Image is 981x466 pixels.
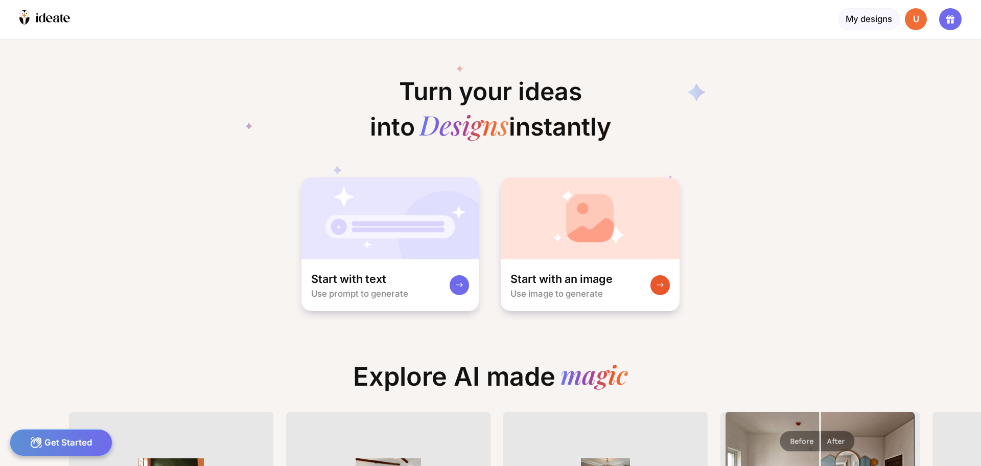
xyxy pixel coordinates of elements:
[510,289,603,299] div: Use image to generate
[501,177,680,259] img: startWithImageCardBg.jpg
[301,177,479,259] img: startWithTextCardBg.jpg
[838,8,900,30] div: My designs
[343,361,638,402] div: Explore AI made
[510,272,613,286] div: Start with an image
[311,272,386,286] div: Start with text
[560,361,628,392] div: magic
[311,289,408,299] div: Use prompt to generate
[10,429,112,456] div: Get Started
[905,8,927,30] div: U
